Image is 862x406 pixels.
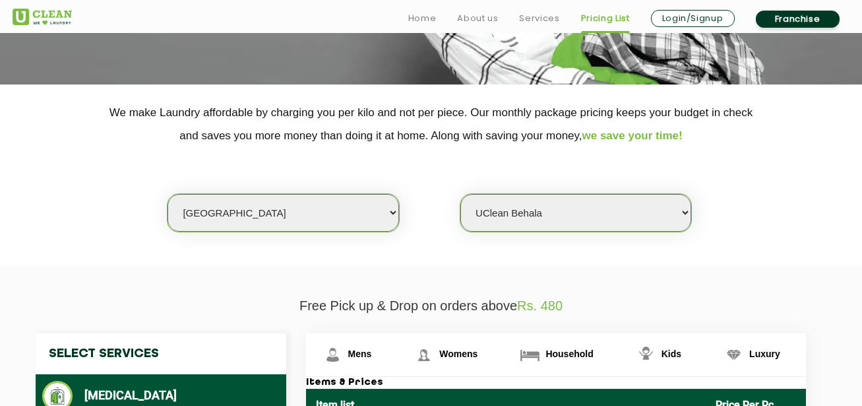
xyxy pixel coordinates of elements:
a: Services [519,11,559,26]
a: Franchise [756,11,840,28]
span: Womens [439,349,477,359]
h3: Items & Prices [306,377,806,389]
a: Pricing List [581,11,630,26]
p: Free Pick up & Drop on orders above [13,298,850,314]
span: Mens [348,349,372,359]
a: About us [457,11,498,26]
a: Login/Signup [651,10,735,27]
a: Home [408,11,437,26]
span: Luxury [749,349,780,359]
img: Kids [634,343,658,366]
img: UClean Laundry and Dry Cleaning [13,9,72,25]
img: Womens [412,343,435,366]
span: Household [545,349,593,359]
img: Luxury [722,343,745,366]
img: Household [518,343,541,366]
p: We make Laundry affordable by charging you per kilo and not per piece. Our monthly package pricin... [13,101,850,147]
span: Rs. 480 [517,298,563,313]
span: we save your time! [582,129,683,142]
img: Mens [321,343,344,366]
h4: Select Services [36,333,286,374]
span: Kids [662,349,681,359]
